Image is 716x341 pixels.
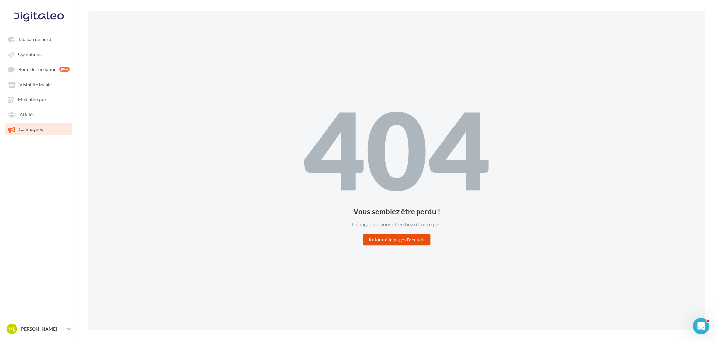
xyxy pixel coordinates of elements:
a: Visibilité locale [4,78,74,90]
a: Campagnes [4,123,74,135]
p: [PERSON_NAME] [20,325,64,332]
button: Retour à la page d'accueil [363,234,430,246]
span: Campagnes [19,127,43,132]
iframe: Intercom live chat [693,318,709,334]
div: Vous semblez être perdu ! [303,208,491,216]
span: Affiliés [20,112,34,117]
a: Médiathèque [4,93,74,105]
a: ML [PERSON_NAME] [5,322,72,335]
span: Boîte de réception [18,66,57,72]
span: Opérations [18,52,42,57]
div: 404 [303,95,491,203]
a: Tableau de bord [4,33,74,45]
a: Opérations [4,48,74,60]
div: La page que vous cherchez n'existe pas. [303,221,491,229]
span: Médiathèque [18,97,46,102]
a: Boîte de réception 99+ [4,63,74,75]
a: Affiliés [4,108,74,120]
span: Tableau de bord [18,36,51,42]
span: ML [8,325,15,332]
div: 99+ [59,67,70,72]
span: Visibilité locale [19,82,52,87]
